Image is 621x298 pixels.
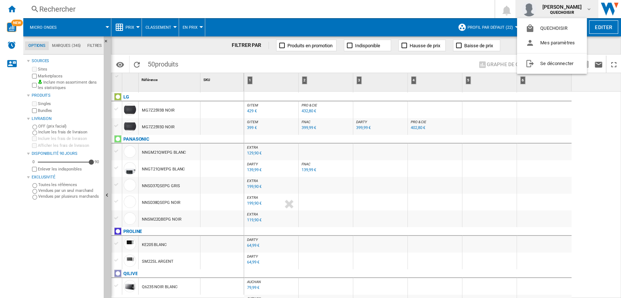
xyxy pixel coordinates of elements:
[517,21,587,36] button: QUECHOISIR
[517,56,587,71] button: Se déconnecter
[517,36,587,50] button: Mes paramètres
